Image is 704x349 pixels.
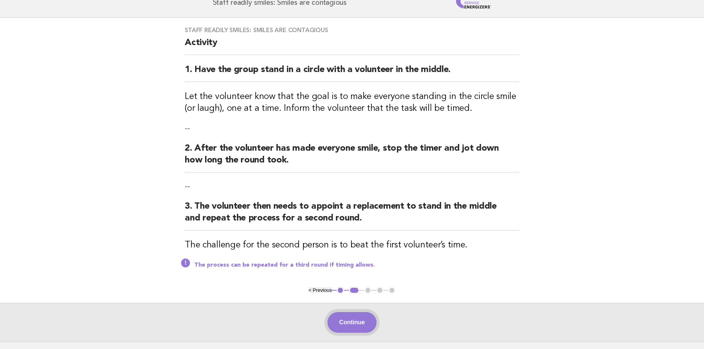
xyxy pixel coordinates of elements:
button: 2 [349,287,360,294]
button: 1 [337,287,344,294]
p: -- [185,181,519,192]
h2: 1. Have the group stand in a circle with a volunteer in the middle. [185,64,519,82]
button: Continue [327,312,377,333]
h2: Activity [185,37,519,55]
p: -- [185,123,519,134]
h2: 3. The volunteer then needs to appoint a replacement to stand in the middle and repeat the proces... [185,201,519,230]
h3: The challenge for the second person is to beat the first volunteer’s time. [185,239,519,251]
h3: Let the volunteer know that the goal is to make everyone standing in the circle smile (or laugh),... [185,91,519,114]
p: The process can be repeated for a third round if timing allows. [194,261,519,269]
h2: 2. After the volunteer has made everyone smile, stop the timer and jot down how long the round took. [185,143,519,172]
button: < Previous [309,287,332,293]
h3: Staff readily smiles: Smiles are contagious [185,27,519,34]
